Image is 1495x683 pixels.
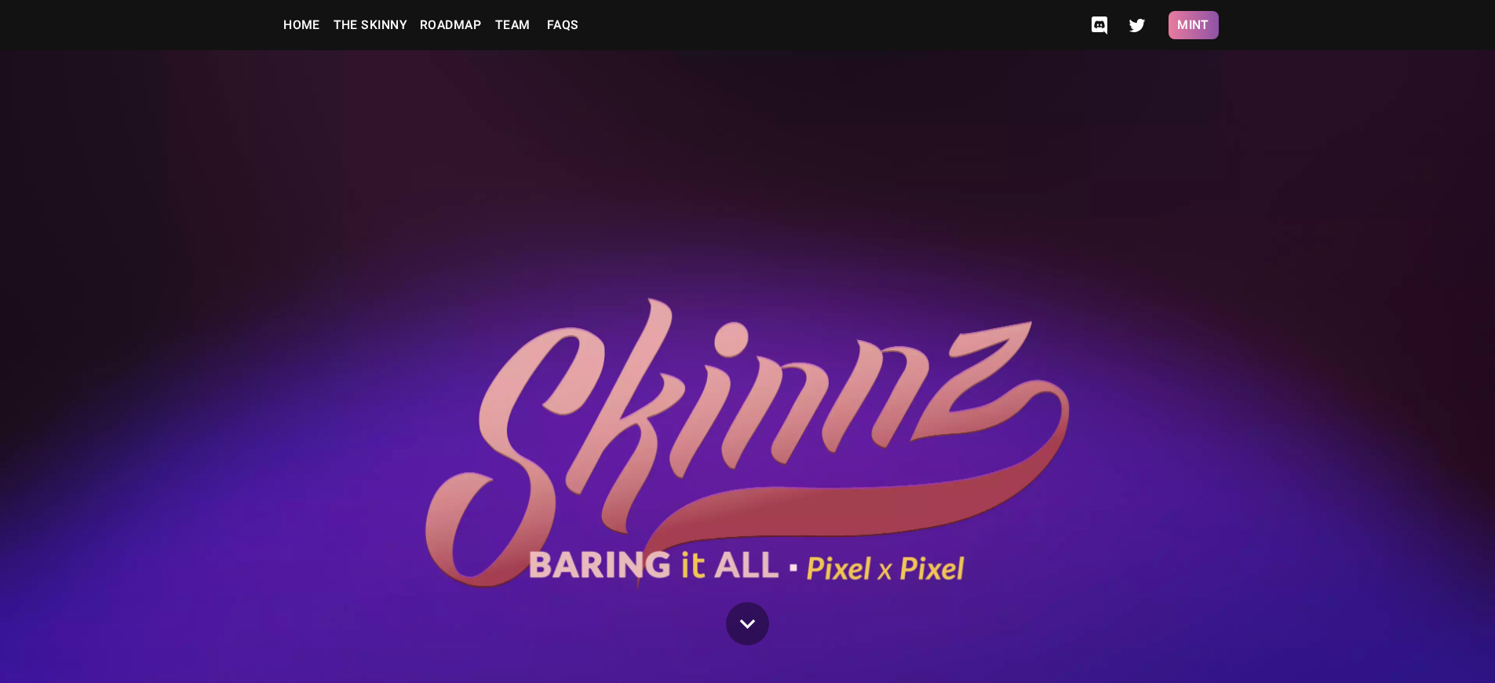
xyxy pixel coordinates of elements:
a: Roadmap [414,9,487,41]
a: The Skinny [327,9,414,41]
a: Home [277,9,327,41]
button: Mint [1169,11,1219,39]
a: Team [487,9,538,41]
a: FAQs [538,9,588,41]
